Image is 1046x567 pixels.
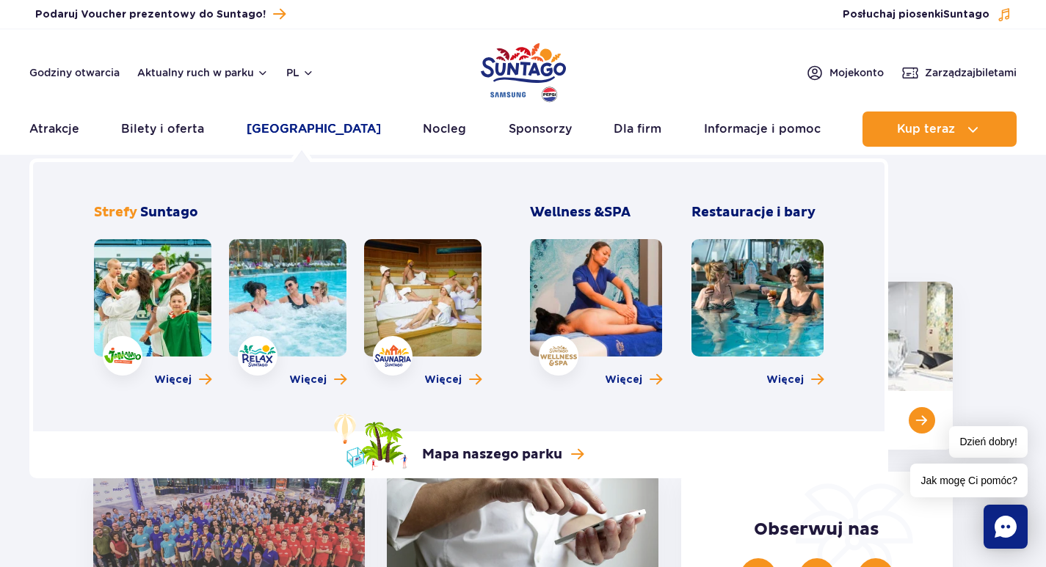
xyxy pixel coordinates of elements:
a: Więcej o strefie Saunaria [424,373,482,387]
a: Bilety i oferta [121,111,204,147]
button: Kup teraz [862,111,1017,147]
a: Nocleg [423,111,466,147]
span: Dzień dobry! [949,426,1028,458]
a: Więcej o Restauracje i bary [766,373,824,387]
span: Wellness & [530,204,631,221]
a: Dla firm [614,111,661,147]
span: Strefy [94,204,137,221]
span: Kup teraz [897,122,955,136]
button: pl [286,65,314,80]
a: Informacje i pomoc [704,111,821,147]
span: Więcej [289,373,327,387]
a: Mojekonto [806,64,884,81]
a: Mapa naszego parku [334,414,584,471]
span: Moje konto [829,65,884,80]
span: Jak mogę Ci pomóc? [910,464,1028,497]
span: Więcej [154,373,192,387]
a: Więcej o strefie Relax [289,373,346,387]
span: Więcej [605,373,642,387]
a: Godziny otwarcia [29,65,120,80]
button: Aktualny ruch w parku [137,67,269,78]
span: Posłuchaj piosenki [843,7,989,22]
span: Więcej [424,373,462,387]
span: Podaruj Voucher prezentowy do Suntago! [35,7,266,22]
a: Atrakcje [29,111,79,147]
a: Zarządzajbiletami [901,64,1017,81]
a: Sponsorzy [509,111,572,147]
a: Podaruj Voucher prezentowy do Suntago! [35,4,286,24]
div: Chat [984,505,1028,549]
h3: Restauracje i bary [691,204,824,222]
button: Posłuchaj piosenkiSuntago [843,7,1012,22]
a: [GEOGRAPHIC_DATA] [247,111,381,147]
a: Park of Poland [481,37,566,104]
p: Mapa naszego parku [422,446,562,464]
span: Zarządzaj biletami [925,65,1017,80]
span: Suntago [943,10,989,20]
span: SPA [604,204,631,221]
span: Obserwuj nas [754,519,879,541]
span: Więcej [766,373,804,387]
span: Suntago [140,204,198,221]
a: Więcej o strefie Jamango [154,373,211,387]
a: Więcej o Wellness & SPA [605,373,662,387]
